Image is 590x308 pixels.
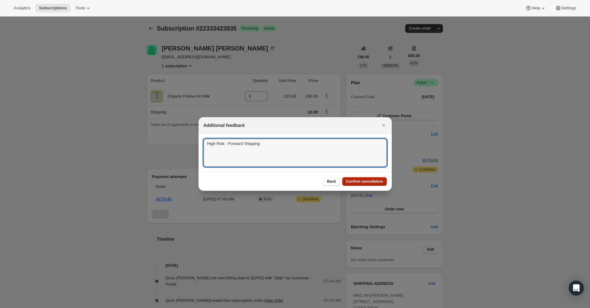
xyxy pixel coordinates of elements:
[342,177,387,186] button: Confirm cancellation
[346,179,383,184] span: Confirm cancellation
[35,4,70,12] button: Subscriptions
[10,4,34,12] button: Analytics
[323,177,340,186] button: Back
[521,4,550,12] button: Help
[39,6,67,11] span: Subscriptions
[569,281,584,296] div: Open Intercom Messenger
[204,122,245,128] h2: Additional feedback
[14,6,30,11] span: Analytics
[531,6,540,11] span: Help
[204,139,387,167] textarea: High Risk - Forward Shipping
[327,179,336,184] span: Back
[561,6,576,11] span: Settings
[75,6,85,11] span: Tools
[379,121,388,130] button: Close
[551,4,580,12] button: Settings
[72,4,95,12] button: Tools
